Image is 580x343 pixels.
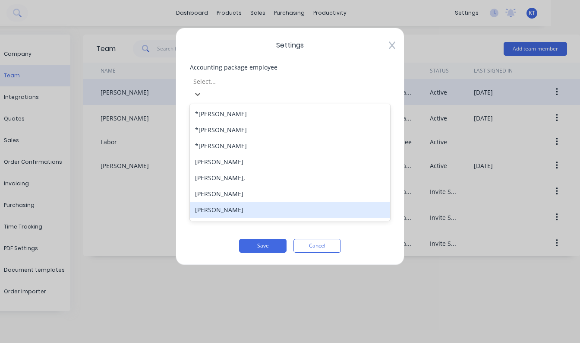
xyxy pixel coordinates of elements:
div: *[PERSON_NAME] [190,106,390,122]
div: Accounting package employee [190,64,390,70]
div: [PERSON_NAME] [190,202,390,218]
span: Settings [190,40,390,51]
div: [PERSON_NAME] [190,186,390,202]
div: *[PERSON_NAME] [190,138,390,154]
div: [PERSON_NAME] [190,218,390,234]
div: [PERSON_NAME] [190,154,390,170]
button: Save [239,239,287,253]
button: Cancel [293,239,341,253]
div: *[PERSON_NAME] [190,122,390,138]
div: [PERSON_NAME], [190,170,390,186]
